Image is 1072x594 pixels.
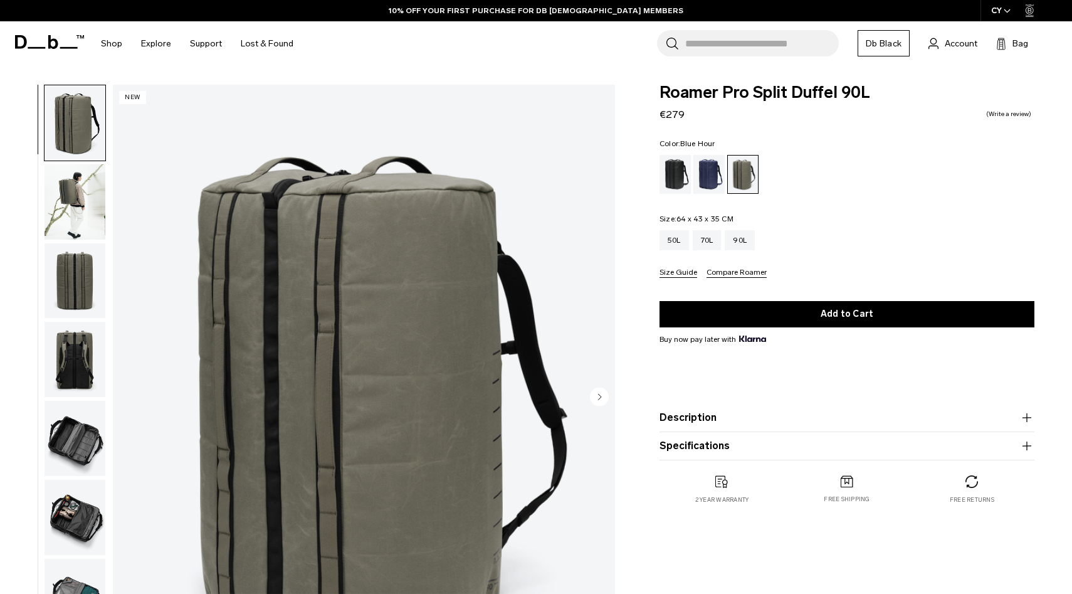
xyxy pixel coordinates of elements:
[659,109,685,120] span: €279
[1012,37,1028,50] span: Bag
[659,85,1034,101] span: Roamer Pro Split Duffel 90L
[241,21,293,66] a: Lost & Found
[44,400,106,477] button: Roamer Pro Split Duffel 90L Forest Green
[727,155,759,194] a: Forest Green
[986,111,1031,117] a: Write a review
[928,36,977,51] a: Account
[693,230,722,250] a: 70L
[945,37,977,50] span: Account
[739,336,766,342] img: {"height" => 20, "alt" => "Klarna"}
[190,21,222,66] a: Support
[92,21,303,66] nav: Main Navigation
[693,155,725,194] a: Blue Hour
[141,21,171,66] a: Explore
[659,410,1034,425] button: Description
[659,268,697,278] button: Size Guide
[659,215,733,223] legend: Size:
[824,495,870,504] p: Free shipping
[659,155,691,194] a: Black Out
[676,215,733,223] span: 64 x 43 x 35 CM
[44,164,106,240] button: Roamer Pro Split Duffel 90L Forest Green
[707,268,767,278] button: Compare Roamer
[44,85,106,161] button: Roamer Pro Split Duffel 90L Forest Green
[44,479,106,556] button: Roamer Pro Split Duffel 90L Forest Green
[659,438,1034,453] button: Specifications
[45,85,105,161] img: Roamer Pro Split Duffel 90L Forest Green
[119,91,146,104] p: New
[45,480,105,555] img: Roamer Pro Split Duffel 90L Forest Green
[695,496,749,504] p: 2 year warranty
[44,243,106,319] button: Roamer Pro Split Duffel 90L Forest Green
[590,388,609,409] button: Next slide
[44,321,106,398] button: Roamer Pro Split Duffel 90L Forest Green
[996,36,1028,51] button: Bag
[680,139,715,148] span: Blue Hour
[101,21,122,66] a: Shop
[45,401,105,476] img: Roamer Pro Split Duffel 90L Forest Green
[45,322,105,397] img: Roamer Pro Split Duffel 90L Forest Green
[659,230,689,250] a: 50L
[858,30,910,56] a: Db Black
[389,5,683,16] a: 10% OFF YOUR FIRST PURCHASE FOR DB [DEMOGRAPHIC_DATA] MEMBERS
[725,230,755,250] a: 90L
[659,301,1034,327] button: Add to Cart
[659,140,715,147] legend: Color:
[45,243,105,319] img: Roamer Pro Split Duffel 90L Forest Green
[45,164,105,240] img: Roamer Pro Split Duffel 90L Forest Green
[659,334,766,345] span: Buy now pay later with
[950,496,994,504] p: Free returns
